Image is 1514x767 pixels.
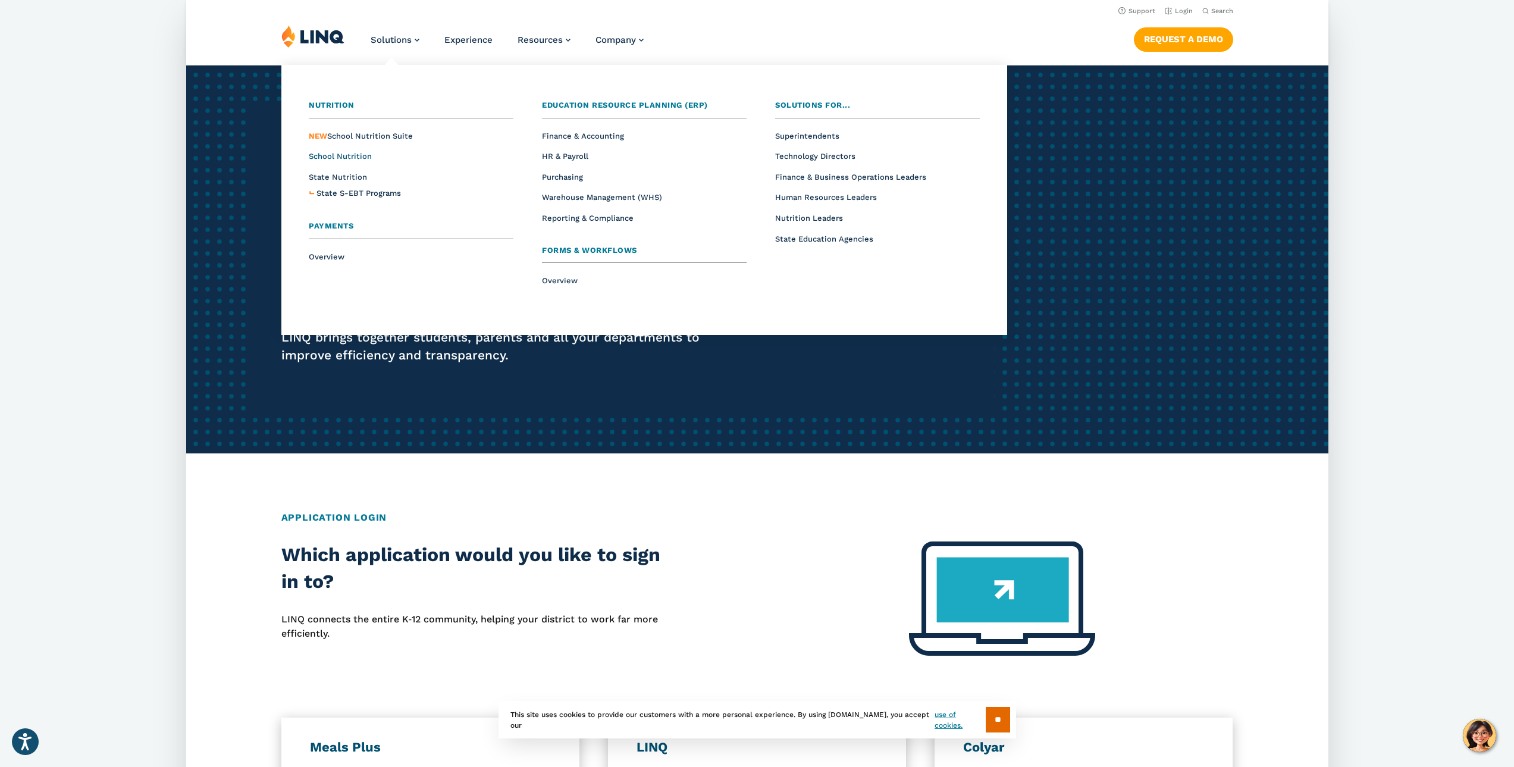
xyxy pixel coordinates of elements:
[542,214,634,223] a: Reporting & Compliance
[1133,25,1233,51] nav: Button Navigation
[775,132,839,140] a: Superintendents
[1202,7,1233,15] button: Open Search Bar
[542,99,747,118] a: Education Resource Planning (ERP)
[775,152,855,161] a: Technology Directors
[281,25,344,48] img: LINQ | K‑12 Software
[542,193,662,202] a: Warehouse Management (WHS)
[775,193,877,202] a: Human Resources Leaders
[542,173,583,181] a: Purchasing
[1133,27,1233,51] a: Request a Demo
[281,328,722,364] p: LINQ brings together students, parents and all your departments to improve efficiency and transpa...
[309,101,355,109] span: Nutrition
[371,35,419,45] a: Solutions
[309,252,344,261] a: Overview
[775,173,926,181] a: Finance & Business Operations Leaders
[542,246,637,255] span: Forms & Workflows
[309,99,513,118] a: Nutrition
[935,709,985,731] a: use of cookies.
[542,101,708,109] span: Education Resource Planning (ERP)
[309,132,413,140] a: NEWSchool Nutrition Suite
[499,701,1016,738] div: This site uses cookies to provide our customers with a more personal experience. By using [DOMAIN...
[595,35,636,45] span: Company
[542,132,624,140] a: Finance & Accounting
[775,214,843,223] a: Nutrition Leaders
[309,220,513,239] a: Payments
[1211,7,1233,15] span: Search
[309,132,413,140] span: School Nutrition Suite
[1118,7,1155,15] a: Support
[309,221,353,230] span: Payments
[186,4,1328,17] nav: Utility Navigation
[309,152,372,161] a: School Nutrition
[316,187,401,200] a: State S-EBT Programs
[309,132,327,140] span: NEW
[309,173,367,181] a: State Nutrition
[518,35,571,45] a: Resources
[595,35,644,45] a: Company
[775,101,850,109] span: Solutions for...
[775,234,873,243] a: State Education Agencies
[1164,7,1192,15] a: Login
[1463,719,1496,752] button: Hello, have a question? Let’s chat.
[444,35,493,45] a: Experience
[281,541,662,596] h2: Which application would you like to sign in to?
[775,99,980,118] a: Solutions for...
[316,189,401,198] span: State S-EBT Programs
[371,35,412,45] span: Solutions
[371,25,644,64] nav: Primary Navigation
[542,245,747,264] a: Forms & Workflows
[542,276,578,285] a: Overview
[542,152,588,161] a: HR & Payroll
[518,35,563,45] span: Resources
[281,511,1233,525] h2: Application Login
[281,612,662,641] p: LINQ connects the entire K‑12 community, helping your district to work far more efficiently.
